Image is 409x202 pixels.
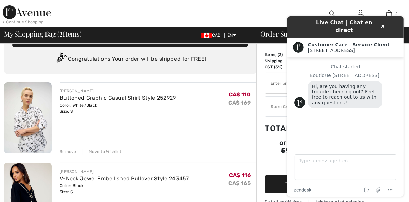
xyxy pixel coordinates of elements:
[395,10,398,17] span: 2
[83,149,122,155] div: Move to Wishlist
[227,33,236,38] span: EN
[265,104,348,110] div: Store Credit: 233.10
[201,33,212,38] img: Canadian Dollar
[265,175,367,193] button: Proceed to Payment
[60,175,189,182] a: V-Neck Jewel Embellished Pullover Style 243457
[279,52,281,57] span: 2
[265,73,348,93] input: Promo code
[59,29,63,38] span: 2
[60,169,189,175] div: [PERSON_NAME]
[3,19,44,25] div: < Continue Shopping
[201,33,223,38] span: CAD
[3,5,51,19] img: 1ère Avenue
[265,52,302,58] td: Items ( )
[358,10,364,17] a: Sign In
[265,58,302,64] td: Shipping
[375,9,403,18] a: 2
[4,82,52,153] img: Buttoned Graphic Casual Shirt Style 252929
[265,157,367,173] iframe: PayPal-paypal
[60,149,76,155] div: Remove
[60,88,176,94] div: [PERSON_NAME]
[282,11,409,202] iframe: Find more information here
[329,9,335,18] img: search the website
[15,5,29,11] span: Chat
[54,52,68,66] img: Congratulation2.svg
[265,140,367,155] div: or 4 payments of with
[60,95,176,101] a: Buttoned Graphic Casual Shirt Style 252929
[281,139,352,154] span: CA$ 59.33
[252,30,405,37] div: Order Summary
[265,140,367,157] div: or 4 payments ofCA$ 59.33withSezzle Click to learn more about Sezzle
[265,64,302,70] td: GST (5%)
[265,117,302,140] td: Total
[228,180,251,186] s: CA$ 165
[229,172,251,178] span: CA$ 116
[386,9,392,18] img: My Bag
[228,99,251,106] s: CA$ 169
[60,183,189,195] div: Color: Black Size: S
[60,102,176,114] div: Color: White/Black Size: S
[229,91,251,98] span: CA$ 110
[4,30,82,37] span: My Shopping Bag ( Items)
[358,9,364,18] img: My Info
[12,52,248,66] div: Congratulations! Your order will be shipped for FREE!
